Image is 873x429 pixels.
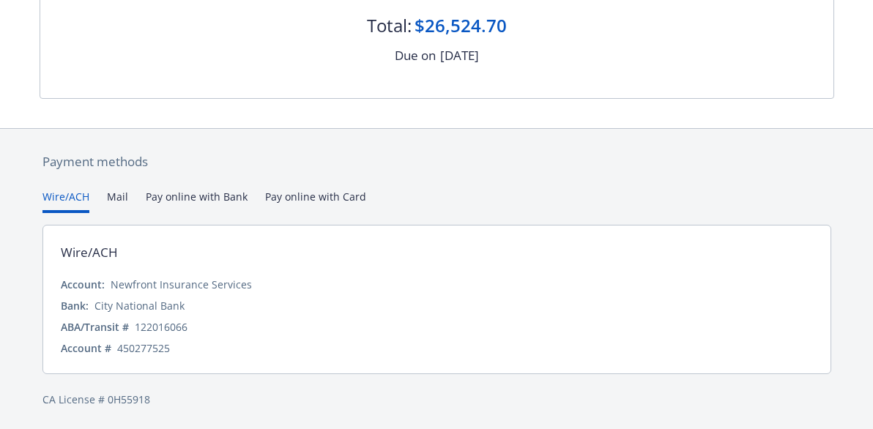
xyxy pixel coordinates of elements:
div: Payment methods [42,152,831,171]
button: Pay online with Card [265,189,366,213]
div: 450277525 [117,340,170,356]
div: Account: [61,277,105,292]
div: Bank: [61,298,89,313]
div: ABA/Transit # [61,319,129,335]
div: Account # [61,340,111,356]
div: 122016066 [135,319,187,335]
div: Newfront Insurance Services [111,277,252,292]
div: CA License # 0H55918 [42,392,831,407]
div: Total: [367,13,412,38]
div: $26,524.70 [415,13,507,38]
div: [DATE] [440,46,479,65]
button: Pay online with Bank [146,189,248,213]
button: Mail [107,189,128,213]
button: Wire/ACH [42,189,89,213]
div: City National Bank [94,298,185,313]
div: Wire/ACH [61,243,118,262]
div: Due on [395,46,436,65]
